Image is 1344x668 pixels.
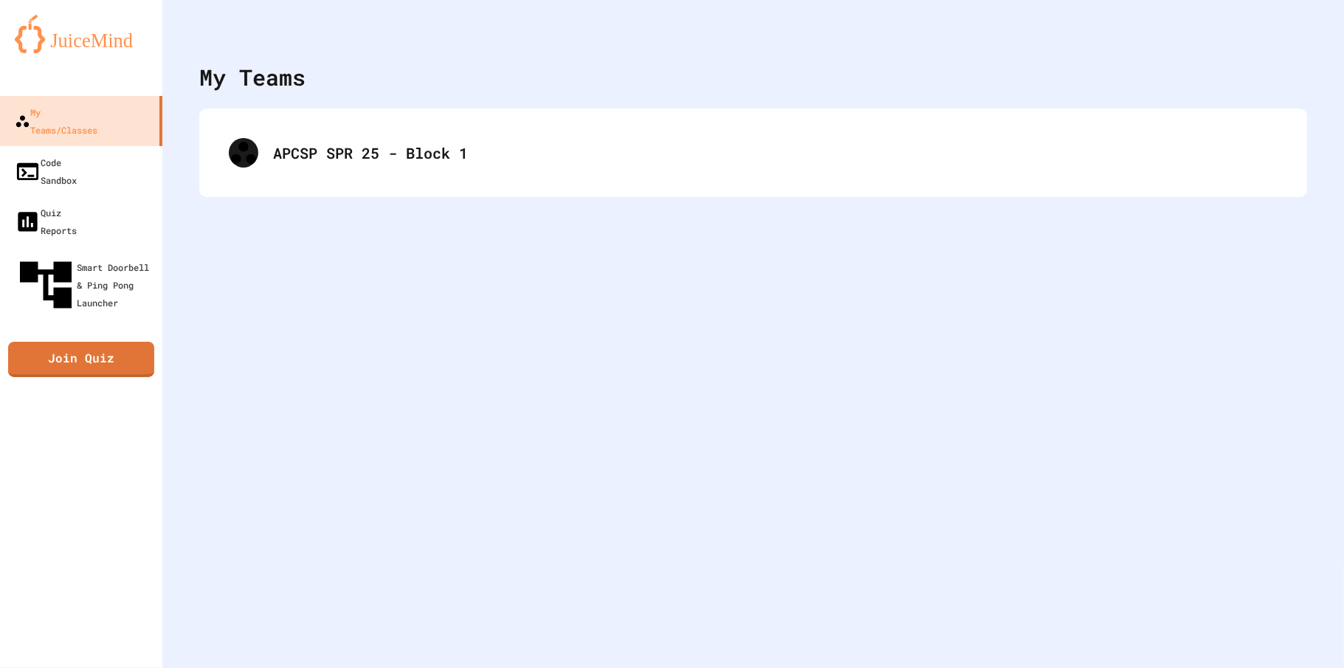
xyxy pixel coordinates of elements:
[15,154,77,189] div: Code Sandbox
[15,204,77,239] div: Quiz Reports
[15,103,97,139] div: My Teams/Classes
[273,142,1278,164] div: APCSP SPR 25 - Block 1
[199,61,306,94] div: My Teams
[15,254,156,316] div: Smart Doorbell & Ping Pong Launcher
[214,123,1292,182] div: APCSP SPR 25 - Block 1
[15,15,148,53] img: logo-orange.svg
[8,342,154,377] a: Join Quiz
